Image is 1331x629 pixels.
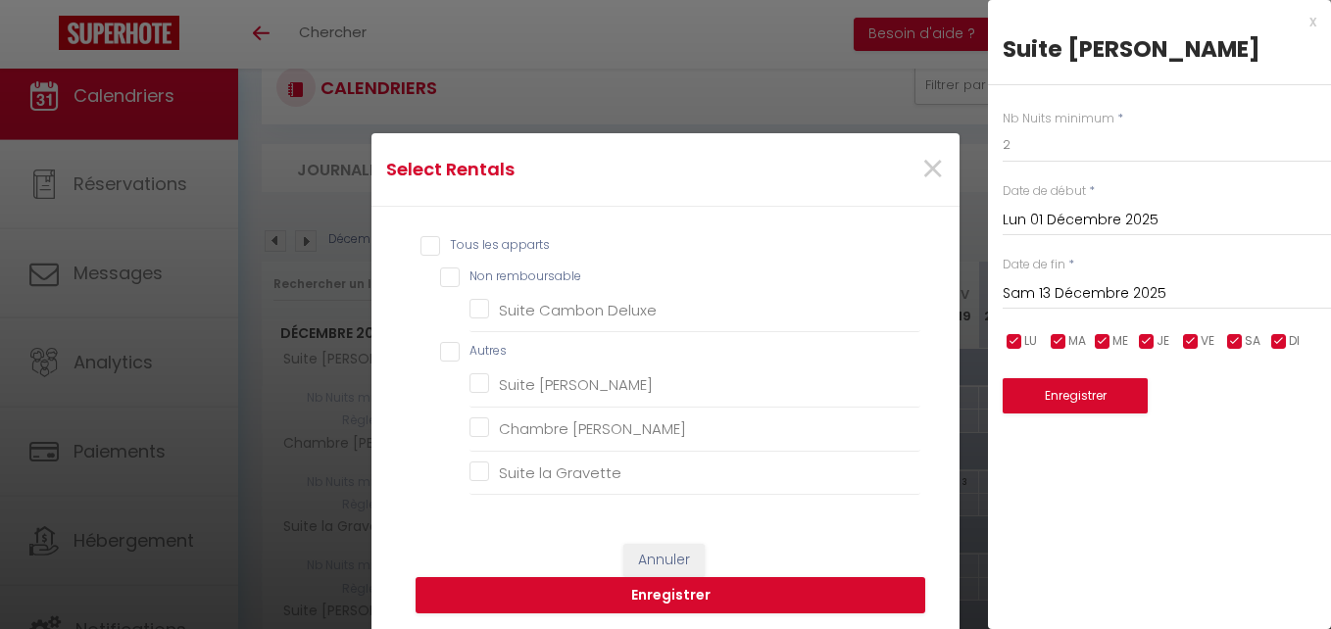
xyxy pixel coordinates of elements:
[1003,33,1316,65] div: Suite [PERSON_NAME]
[920,149,945,191] button: Close
[1003,182,1086,201] label: Date de début
[988,10,1316,33] div: x
[1003,378,1148,413] button: Enregistrer
[499,300,657,320] span: Suite Cambon Deluxe
[1201,332,1214,351] span: VE
[1068,332,1086,351] span: MA
[1289,332,1300,351] span: DI
[386,156,750,183] h4: Select Rentals
[1245,332,1260,351] span: SA
[499,462,621,483] span: Suite la Gravette
[1112,332,1128,351] span: ME
[1157,332,1169,351] span: JE
[1003,256,1065,274] label: Date de fin
[623,544,705,577] button: Annuler
[1003,110,1114,128] label: Nb Nuits minimum
[1024,332,1037,351] span: LU
[416,577,925,614] button: Enregistrer
[920,140,945,199] span: ×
